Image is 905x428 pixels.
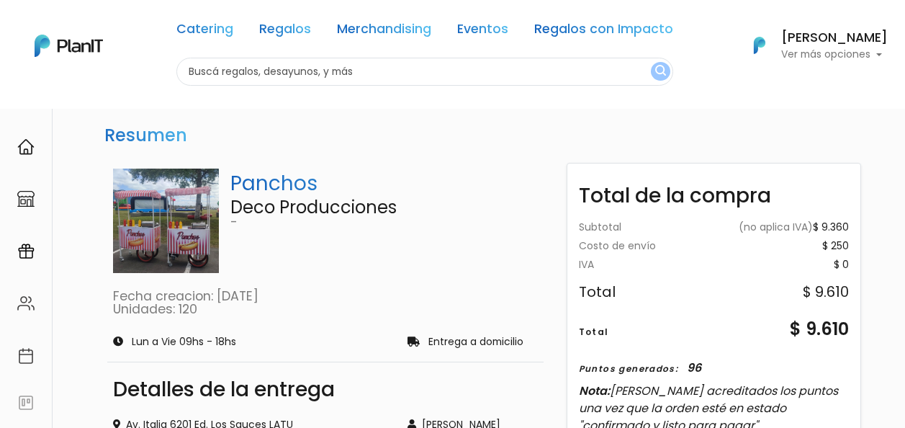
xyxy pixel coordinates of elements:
[579,285,616,299] div: Total
[99,120,193,152] h3: Resumen
[17,190,35,208] img: marketplace-4ceaa7011d94191e9ded77b95e3339b90024bf715f7c57f8cf31f2d8c509eaba.svg
[17,347,35,365] img: calendar-87d922413cdce8b2cf7b7f5f62616a5cf9e4887200fb71536465627b3292af00.svg
[781,50,888,60] p: Ver más opciones
[17,243,35,260] img: campaigns-02234683943229c281be62815700db0a1741e53638e28bf9629b52c665b00959.svg
[822,241,849,251] div: $ 250
[428,337,523,347] p: Entrega a domicilio
[113,169,219,273] img: Captura_de_pantalla_2025-05-05_113950.png
[579,241,656,251] div: Costo de envío
[534,23,673,40] a: Regalos con Impacto
[834,260,849,270] div: $ 0
[230,169,537,199] p: Panchos
[176,58,673,86] input: Buscá regalos, desayunos, y más
[132,337,236,347] p: Lun a Vie 09hs - 18hs
[579,223,621,233] div: Subtotal
[781,32,888,45] h6: [PERSON_NAME]
[17,138,35,156] img: home-e721727adea9d79c4d83392d1f703f7f8bce08238fde08b1acbfd93340b81755.svg
[739,223,849,233] div: $ 9.360
[744,30,775,61] img: PlanIt Logo
[17,295,35,312] img: people-662611757002400ad9ed0e3c099ab2801c6687ba6c219adb57efc949bc21e19d.svg
[579,260,594,270] div: IVA
[790,316,849,342] div: $ 9.610
[803,285,849,299] div: $ 9.610
[579,362,678,375] div: Puntos generados:
[739,220,813,234] span: (no aplica IVA)
[337,23,431,40] a: Merchandising
[113,380,538,400] div: Detalles de la entrega
[230,199,537,216] p: Deco Producciones
[259,23,311,40] a: Regalos
[35,35,103,57] img: PlanIt Logo
[687,360,701,377] div: 96
[113,300,197,318] a: Unidades: 120
[457,23,508,40] a: Eventos
[17,394,35,411] img: feedback-78b5a0c8f98aac82b08bfc38622c3050aee476f2c9584af64705fc4e61158814.svg
[176,23,233,40] a: Catering
[735,27,888,64] button: PlanIt Logo [PERSON_NAME] Ver más opciones
[655,65,666,79] img: search_button-432b6d5273f82d61273b3651a40e1bd1b912527efae98b1b7a1b2c0702e16a8d.svg
[579,326,609,339] div: Total
[113,290,538,303] p: Fecha creacion: [DATE]
[230,216,537,229] p: -
[567,169,861,211] div: Total de la compra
